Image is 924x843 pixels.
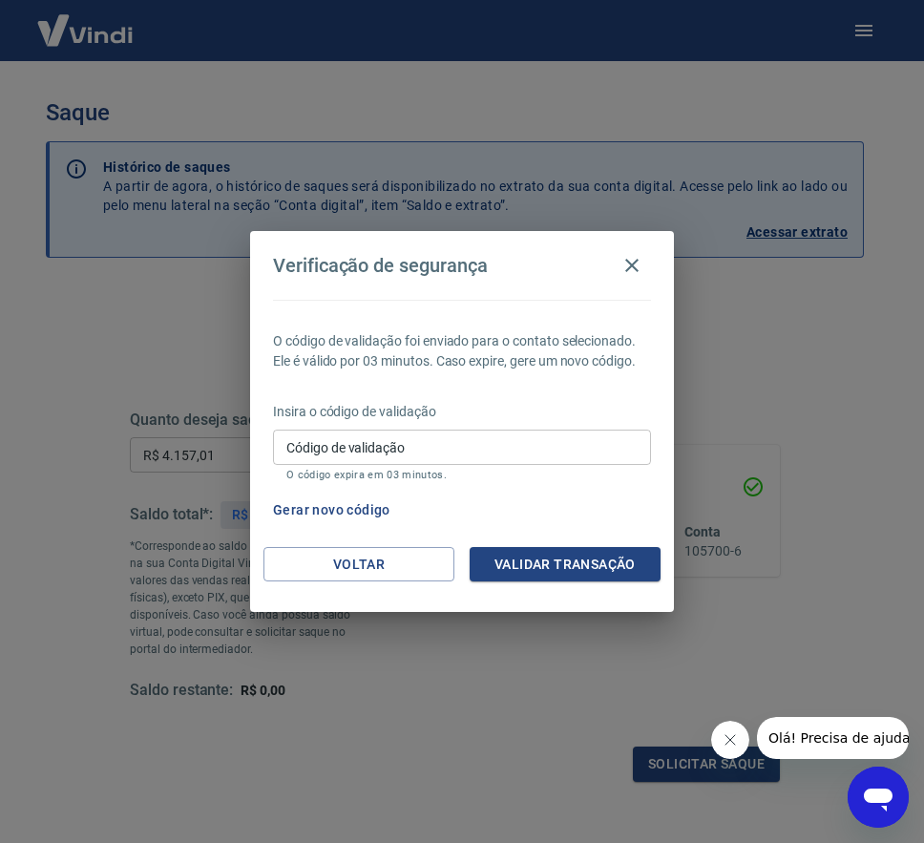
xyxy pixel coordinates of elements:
p: O código de validação foi enviado para o contato selecionado. Ele é válido por 03 minutos. Caso e... [273,331,651,371]
button: Gerar novo código [265,493,398,528]
button: Validar transação [470,547,661,582]
iframe: Botão para abrir a janela de mensagens [848,767,909,828]
button: Voltar [263,547,454,582]
iframe: Fechar mensagem [711,721,749,759]
iframe: Mensagem da empresa [757,717,909,759]
span: Olá! Precisa de ajuda? [11,13,160,29]
h4: Verificação de segurança [273,254,488,277]
p: O código expira em 03 minutos. [286,469,638,481]
p: Insira o código de validação [273,402,651,422]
